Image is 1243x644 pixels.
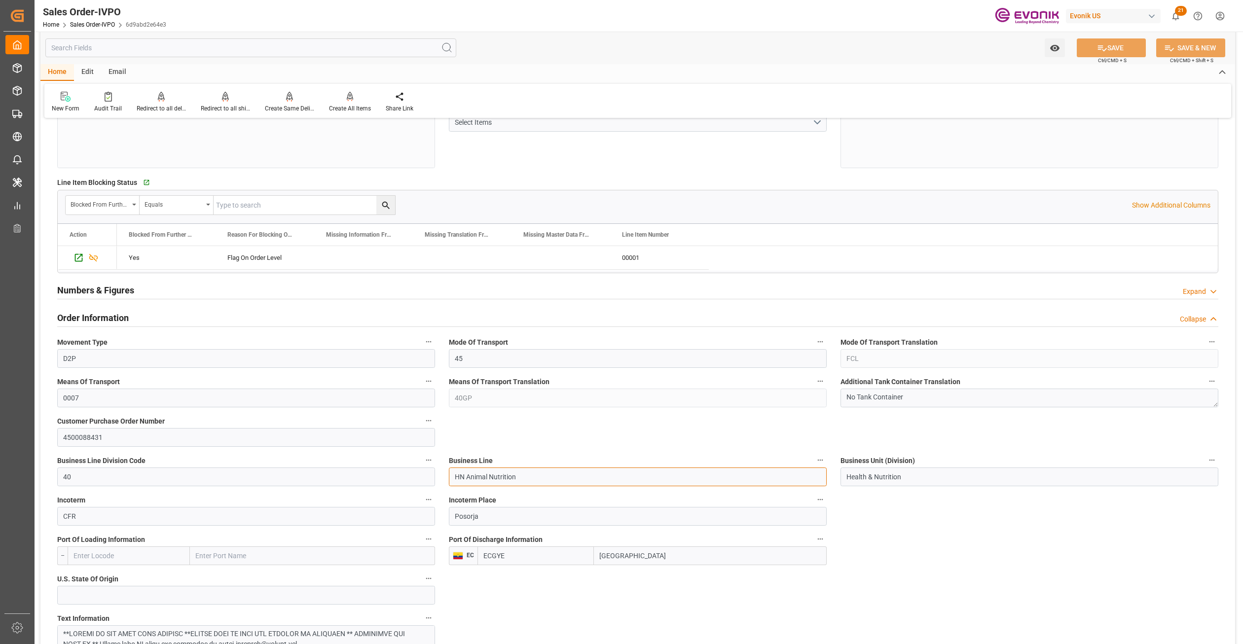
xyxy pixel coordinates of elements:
button: Business Line [814,454,827,466]
div: Email [101,64,134,81]
div: Flag On Order Level [216,246,314,269]
span: Business Line Division Code [57,456,146,466]
div: Expand [1183,286,1206,297]
span: Line Item Number [622,231,669,238]
button: Means Of Transport Translation [814,375,827,388]
button: U.S. State Of Origin [422,572,435,585]
span: Movement Type [57,337,108,348]
button: open menu [66,196,140,215]
span: Business Unit (Division) [841,456,915,466]
button: open menu [1045,38,1065,57]
span: Ctrl/CMD + S [1098,57,1127,64]
span: Ctrl/CMD + Shift + S [1170,57,1213,64]
input: Enter Port Name [190,546,435,565]
div: Blocked From Further Processing [71,198,129,209]
div: Sales Order-IVPO [43,4,166,19]
span: Means Of Transport [57,377,120,387]
span: Port Of Loading Information [57,535,145,545]
div: Create Same Delivery Date [265,104,314,113]
span: Missing Master Data From SAP [523,231,589,238]
button: Mode Of Transport Translation [1206,335,1218,348]
a: Sales Order-IVPO [70,21,115,28]
div: Yes [129,247,204,269]
span: EC [463,552,474,559]
button: Additional Tank Container Translation [1206,375,1218,388]
button: Text Information [422,611,435,624]
input: Type to search [214,196,395,215]
span: 21 [1175,6,1187,16]
div: Edit [74,64,101,81]
button: open menu [140,196,214,215]
div: Share Link [386,104,413,113]
button: Evonik US [1066,6,1165,25]
h2: Order Information [57,311,129,324]
span: Customer Purchase Order Number [57,416,165,427]
a: Home [43,21,59,28]
span: Reason For Blocking On This Line Item [227,231,293,238]
input: Search Fields [45,38,456,57]
input: Enter Port Name [594,546,827,565]
div: 00001 [610,246,709,269]
span: Mode Of Transport [449,337,508,348]
div: New Form [52,104,79,113]
div: Press SPACE to select this row. [58,246,117,270]
img: Evonik-brand-mark-Deep-Purple-RGB.jpeg_1700498283.jpeg [995,7,1059,25]
div: Collapse [1180,314,1206,324]
span: Missing Information From Line Item [326,231,392,238]
button: Business Unit (Division) [1206,454,1218,466]
button: show 21 new notifications [1165,5,1187,27]
div: Equals [145,198,203,209]
span: Business Line [449,456,493,466]
div: Create All Items [329,104,371,113]
span: Mode Of Transport Translation [841,337,938,348]
span: Line Item Blocking Status [57,178,137,188]
img: country [453,552,463,560]
button: Port Of Loading Information [422,533,435,545]
div: Evonik US [1066,9,1161,23]
div: Press SPACE to select this row. [117,246,709,270]
div: Redirect to all deliveries [137,104,186,113]
span: Blocked From Further Processing [129,231,195,238]
button: Movement Type [422,335,435,348]
button: Customer Purchase Order Number [422,414,435,427]
button: Business Line Division Code [422,454,435,466]
button: Means Of Transport [422,375,435,388]
input: Enter Locode [477,546,594,565]
button: Incoterm [422,493,435,506]
textarea: No Tank Container [841,389,1218,407]
button: search button [376,196,395,215]
div: Home [40,64,74,81]
span: Missing Translation From Master Data [425,231,491,238]
button: Incoterm Place [814,493,827,506]
span: Port Of Discharge Information [449,535,543,545]
button: Help Center [1187,5,1209,27]
h2: Numbers & Figures [57,284,134,297]
span: U.S. State Of Origin [57,574,118,584]
div: Redirect to all shipments [201,104,250,113]
span: Additional Tank Container Translation [841,377,960,387]
button: Port Of Discharge Information [814,533,827,545]
span: Text Information [57,613,110,624]
span: Incoterm [57,495,85,505]
button: open menu [449,113,827,132]
span: Incoterm Place [449,495,496,505]
div: Select Items [455,117,813,128]
div: Action [70,231,87,238]
div: Audit Trail [94,104,122,113]
input: Enter Locode [68,546,190,565]
div: -- [57,546,68,565]
button: Mode Of Transport [814,335,827,348]
button: SAVE & NEW [1156,38,1225,57]
span: Means Of Transport Translation [449,377,549,387]
button: SAVE [1077,38,1146,57]
p: Show Additional Columns [1132,200,1210,211]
